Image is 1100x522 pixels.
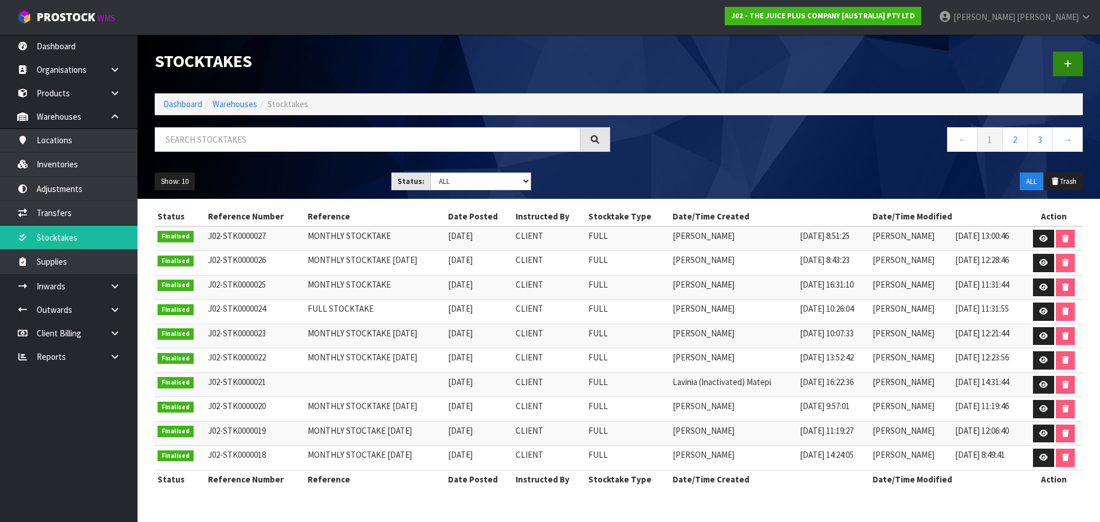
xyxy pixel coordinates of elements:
span: [DATE] [448,303,473,314]
span: [PERSON_NAME] [673,230,734,241]
span: [DATE] 11:31:44 [955,279,1009,290]
span: J02-STK0000024 [208,303,266,314]
span: Finalised [158,256,194,267]
span: [DATE] 12:21:44 [955,328,1009,339]
span: J02-STK0000027 [208,230,266,241]
span: CLIENT [516,328,543,339]
th: Instructed By [513,470,586,488]
span: MONTHLY STOCKTAKE [DATE] [308,401,417,411]
strong: J02 - THE JUICE PLUS COMPANY [AUSTRALIA] PTY LTD [731,11,915,21]
a: 2 [1002,127,1028,152]
a: 3 [1027,127,1053,152]
span: CLIENT [516,449,543,460]
span: [DATE] 14:31:44 [955,376,1009,387]
span: [DATE] 13:52:42 [800,352,854,363]
span: J02-STK0000026 [208,254,266,265]
th: Date/Time Created [670,207,870,226]
span: Finalised [158,280,194,291]
span: CLIENT [516,303,543,314]
a: J02 - THE JUICE PLUS COMPANY [AUSTRALIA] PTY LTD [725,7,921,25]
span: J02-STK0000023 [208,328,266,339]
span: CLIENT [516,279,543,290]
span: Lavinia (Inactivated) Matepi [673,376,771,387]
span: FULL STOCKTAKE [308,303,374,314]
a: Warehouses [213,99,257,109]
th: Action [1025,207,1083,226]
span: [PERSON_NAME] [873,254,934,265]
th: Action [1025,470,1083,488]
span: MONTHLY STOCKTAKE [DATE] [308,328,417,339]
a: Dashboard [163,99,202,109]
span: [PERSON_NAME] [673,425,734,436]
span: [DATE] [448,401,473,411]
span: [PERSON_NAME] [673,279,734,290]
span: [PERSON_NAME] [873,449,934,460]
span: FULL [588,279,608,290]
span: Finalised [158,328,194,340]
span: [PERSON_NAME] [873,279,934,290]
span: MONTHLY STOCTAKE [DATE] [308,425,412,436]
span: CLIENT [516,352,543,363]
img: cube-alt.png [17,10,32,24]
th: Stocktake Type [586,207,669,226]
span: CLIENT [516,376,543,387]
span: Finalised [158,402,194,413]
span: Finalised [158,450,194,462]
span: [PERSON_NAME] [873,303,934,314]
th: Reference Number [205,470,304,488]
span: [PERSON_NAME] [873,352,934,363]
span: [DATE] [448,425,473,436]
span: MONTHLY STOCKTAKE [308,279,391,290]
span: [DATE] 16:31:10 [800,279,854,290]
button: Show: 10 [155,172,195,191]
span: Finalised [158,304,194,316]
span: [PERSON_NAME] [873,425,934,436]
span: J02-STK0000022 [208,352,266,363]
span: J02-STK0000018 [208,449,266,460]
span: [DATE] [448,254,473,265]
th: Reference Number [205,207,304,226]
span: [PERSON_NAME] [1017,11,1079,22]
span: ProStock [37,10,95,25]
span: [PERSON_NAME] [873,376,934,387]
span: CLIENT [516,425,543,436]
span: J02-STK0000025 [208,279,266,290]
span: Finalised [158,231,194,242]
strong: Status: [398,176,425,186]
small: WMS [97,13,115,23]
span: CLIENT [516,230,543,241]
span: [PERSON_NAME] [873,328,934,339]
span: J02-STK0000019 [208,425,266,436]
span: [DATE] [448,376,473,387]
h1: Stocktakes [155,52,610,70]
span: FULL [588,401,608,411]
span: [DATE] [448,279,473,290]
span: [DATE] 14:24:05 [800,449,854,460]
th: Date/Time Created [670,470,870,488]
button: ALL [1020,172,1043,191]
span: MONTHLY STOCKTAKE [DATE] [308,254,417,265]
span: [DATE] 11:19:46 [955,401,1009,411]
span: CLIENT [516,401,543,411]
input: Search stocktakes [155,127,580,152]
span: [DATE] 13:00:46 [955,230,1009,241]
th: Date/Time Modified [870,470,1025,488]
span: [PERSON_NAME] [673,449,734,460]
span: [PERSON_NAME] [673,328,734,339]
span: [DATE] 11:19:27 [800,425,854,436]
span: [DATE] [448,328,473,339]
span: [PERSON_NAME] [673,401,734,411]
span: [DATE] 12:06:40 [955,425,1009,436]
span: [DATE] 10:26:04 [800,303,854,314]
span: Finalised [158,353,194,364]
span: [DATE] [448,352,473,363]
span: [PERSON_NAME] [673,352,734,363]
th: Date Posted [445,207,513,226]
a: ← [947,127,977,152]
span: [DATE] 16:22:36 [800,376,854,387]
span: [DATE] [448,449,473,460]
span: MONTHLY STOCKTAKE [DATE] [308,352,417,363]
span: MONTHLY STOCTAKE [DATE] [308,449,412,460]
th: Reference [305,207,445,226]
span: [DATE] 12:23:56 [955,352,1009,363]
